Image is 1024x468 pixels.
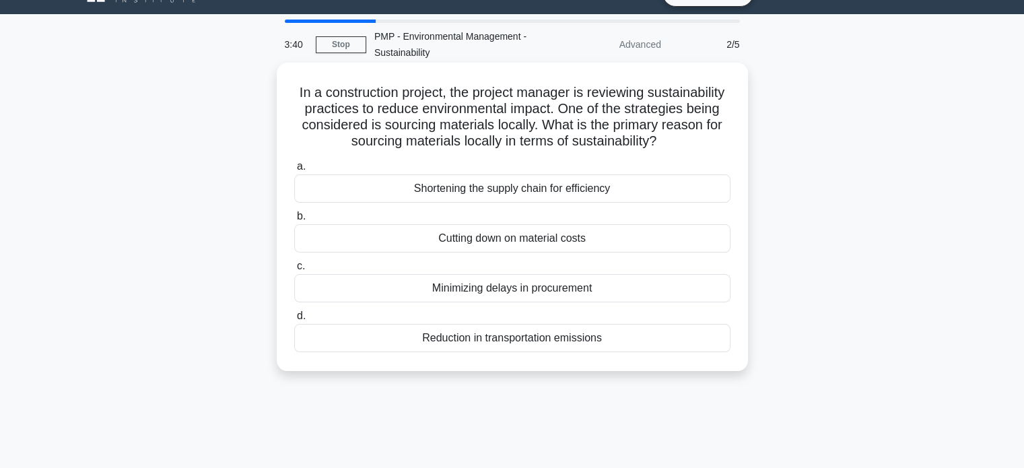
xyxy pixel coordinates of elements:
div: Cutting down on material costs [294,224,730,253]
div: 3:40 [277,31,316,58]
div: Advanced [551,31,669,58]
div: PMP - Environmental Management - Sustainability [366,23,551,66]
h5: In a construction project, the project manager is reviewing sustainability practices to reduce en... [293,84,732,150]
div: Reduction in transportation emissions [294,324,730,352]
a: Stop [316,36,366,53]
span: d. [297,310,306,321]
div: Shortening the supply chain for efficiency [294,174,730,203]
div: 2/5 [669,31,748,58]
span: b. [297,210,306,222]
span: c. [297,260,305,271]
div: Minimizing delays in procurement [294,274,730,302]
span: a. [297,160,306,172]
